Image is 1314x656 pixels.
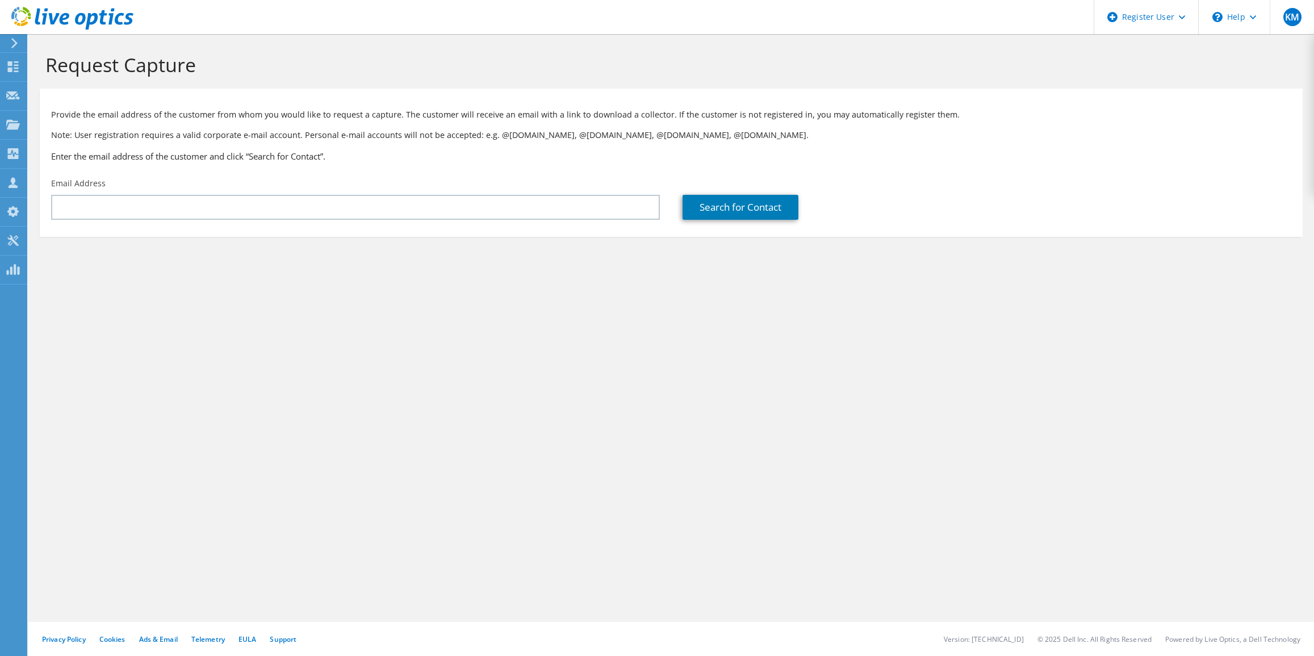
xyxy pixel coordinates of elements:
[1283,8,1302,26] span: KM
[51,178,106,189] label: Email Address
[944,634,1024,644] li: Version: [TECHNICAL_ID]
[51,129,1291,141] p: Note: User registration requires a valid corporate e-mail account. Personal e-mail accounts will ...
[139,634,178,644] a: Ads & Email
[1037,634,1152,644] li: © 2025 Dell Inc. All Rights Reserved
[45,53,1291,77] h1: Request Capture
[51,108,1291,121] p: Provide the email address of the customer from whom you would like to request a capture. The cust...
[683,195,798,220] a: Search for Contact
[191,634,225,644] a: Telemetry
[42,634,86,644] a: Privacy Policy
[51,150,1291,162] h3: Enter the email address of the customer and click “Search for Contact”.
[99,634,125,644] a: Cookies
[1165,634,1300,644] li: Powered by Live Optics, a Dell Technology
[1212,12,1223,22] svg: \n
[238,634,256,644] a: EULA
[270,634,296,644] a: Support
